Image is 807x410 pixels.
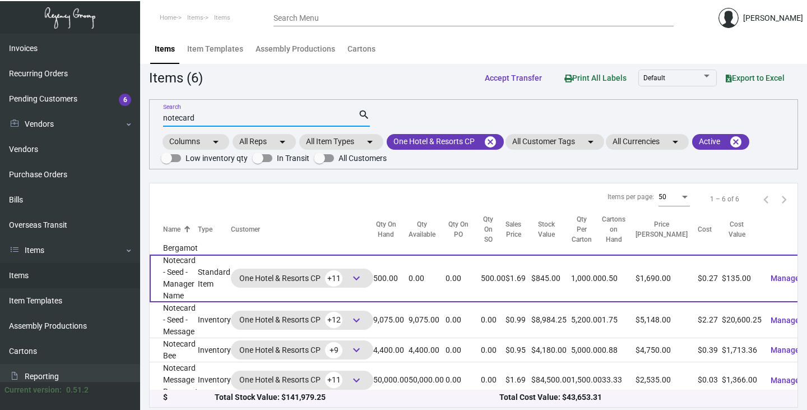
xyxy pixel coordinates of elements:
[636,220,688,240] div: Price [PERSON_NAME]
[187,43,243,55] div: Item Templates
[669,135,682,149] mat-icon: arrow_drop_down
[387,134,504,150] mat-chip: One Hotel & Resorts CP
[602,215,625,245] div: Cartons on Hand
[163,225,198,235] div: Name
[722,255,762,302] td: $135.00
[155,43,175,55] div: Items
[481,255,505,302] td: 500.00
[325,372,342,388] span: +11
[602,255,636,302] td: 0.50
[692,134,749,150] mat-chip: Active
[325,270,342,287] span: +11
[505,220,521,240] div: Sales Price
[757,190,775,208] button: Previous page
[505,220,531,240] div: Sales Price
[698,225,712,235] div: Cost
[505,255,531,302] td: $1.69
[409,302,446,338] td: 9,075.00
[214,14,230,21] span: Items
[571,215,602,245] div: Qty Per Carton
[658,193,666,201] span: 50
[409,338,446,362] td: 4,400.00
[446,362,481,398] td: 0.00
[256,43,335,55] div: Assembly Productions
[198,225,231,235] div: Type
[4,384,62,396] div: Current version:
[160,14,177,21] span: Home
[198,255,231,302] td: Standard Item
[718,8,739,28] img: admin@bootstrapmaster.com
[481,215,505,245] div: Qty On SO
[484,135,497,149] mat-icon: cancel
[350,374,363,387] span: keyboard_arrow_down
[150,255,198,302] td: Notecard - Seed - Manager Name
[185,151,248,165] span: Low inventory qty
[373,302,409,338] td: 9,075.00
[338,151,387,165] span: All Customers
[726,73,785,82] span: Export to Excel
[531,220,561,240] div: Stock Value
[409,362,446,398] td: 50,000.00
[481,338,505,362] td: 0.00
[722,362,762,398] td: $1,366.00
[584,135,597,149] mat-icon: arrow_drop_down
[722,338,762,362] td: $1,713.36
[446,255,481,302] td: 0.00
[636,302,698,338] td: $5,148.00
[358,108,370,122] mat-icon: search
[571,215,592,245] div: Qty Per Carton
[350,314,363,327] span: keyboard_arrow_down
[476,68,551,88] button: Accept Transfer
[602,338,636,362] td: 0.88
[698,225,722,235] div: Cost
[481,215,495,245] div: Qty On SO
[555,67,636,88] button: Print All Labels
[163,134,229,150] mat-chip: Columns
[350,271,363,285] span: keyboard_arrow_down
[564,73,627,82] span: Print All Labels
[531,220,571,240] div: Stock Value
[636,220,698,240] div: Price [PERSON_NAME]
[66,384,89,396] div: 0.51.2
[722,220,762,240] div: Cost Value
[698,255,722,302] td: $0.27
[299,134,383,150] mat-chip: All Item Types
[239,342,365,358] div: One Hotel & Resorts CP
[658,194,690,201] mat-select: Items per page:
[505,134,604,150] mat-chip: All Customer Tags
[209,135,222,149] mat-icon: arrow_drop_down
[373,362,409,398] td: 50,000.00
[347,43,375,55] div: Cartons
[775,190,793,208] button: Next page
[363,135,377,149] mat-icon: arrow_drop_down
[485,73,542,82] span: Accept Transfer
[373,220,409,240] div: Qty On Hand
[643,74,665,82] span: Default
[698,302,722,338] td: $2.27
[531,338,571,362] td: $4,180.00
[743,12,803,24] div: [PERSON_NAME]
[636,255,698,302] td: $1,690.00
[150,302,198,338] td: Notecard - Seed - Message
[150,362,198,398] td: Notecard Message Bergamot
[409,220,435,240] div: Qty Available
[276,135,289,149] mat-icon: arrow_drop_down
[215,392,499,404] div: Total Stock Value: $141,979.25
[163,392,215,404] div: $
[277,151,309,165] span: In Transit
[481,362,505,398] td: 0.00
[571,362,602,398] td: 1,500.00
[325,342,342,358] span: +9
[150,338,198,362] td: Notecard Bee
[446,220,481,240] div: Qty On PO
[571,302,602,338] td: 5,200.00
[198,338,231,362] td: Inventory
[481,302,505,338] td: 0.00
[531,362,571,398] td: $84,500.00
[239,372,365,389] div: One Hotel & Resorts CP
[373,220,398,240] div: Qty On Hand
[505,362,531,398] td: $1.69
[571,338,602,362] td: 5,000.00
[531,302,571,338] td: $8,984.25
[606,134,689,150] mat-chip: All Currencies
